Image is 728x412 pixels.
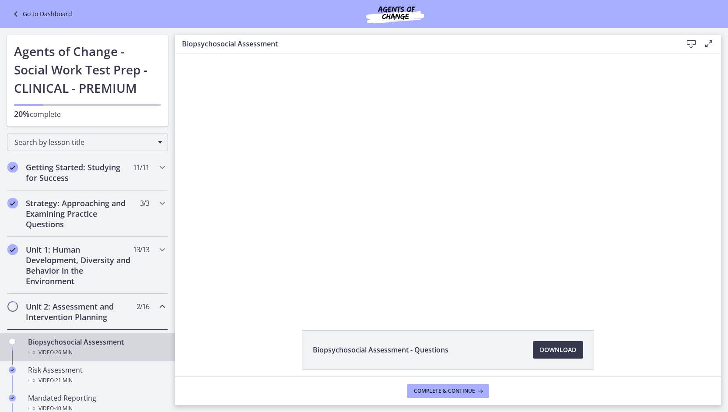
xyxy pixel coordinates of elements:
[7,244,18,255] i: Completed
[26,301,133,322] h2: Unit 2: Assessment and Intervention Planning
[133,244,149,255] span: 13 / 13
[28,347,164,358] div: Video
[343,4,448,25] img: Agents of Change
[28,337,164,358] div: Biopsychosocial Assessment
[26,162,133,183] h2: Getting Started: Studying for Success
[133,162,149,173] span: 11 / 11
[182,39,668,49] h3: Biopsychosocial Assessment
[28,375,164,386] div: Video
[533,341,583,359] a: Download
[10,9,72,19] a: Go to Dashboard
[9,394,16,401] i: Completed
[9,366,16,373] i: Completed
[7,198,18,208] i: Completed
[26,244,133,286] h2: Unit 1: Human Development, Diversity and Behavior in the Environment
[313,345,448,355] span: Biopsychosocial Assessment - Questions
[414,387,475,394] span: Complete & continue
[140,198,149,208] span: 3 / 3
[7,134,168,151] div: Search by lesson title
[14,109,161,120] p: complete
[14,42,161,97] h1: Agents of Change - Social Work Test Prep - CLINICAL - PREMIUM
[14,137,154,147] span: Search by lesson title
[136,301,149,312] span: 2 / 16
[7,162,18,173] i: Completed
[175,53,721,310] iframe: Video Lesson
[14,109,30,119] span: 20%
[28,365,164,386] div: Risk Assessment
[540,345,576,355] span: Download
[407,384,489,398] button: Complete & continue
[54,375,73,386] span: · 21 min
[26,198,133,229] h2: Strategy: Approaching and Examining Practice Questions
[54,347,73,358] span: · 26 min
